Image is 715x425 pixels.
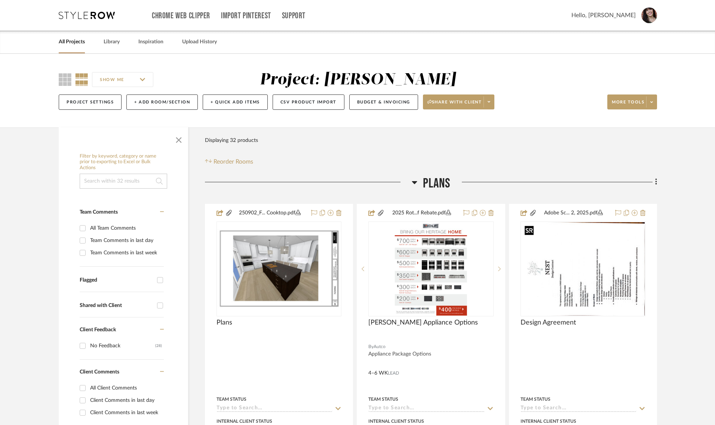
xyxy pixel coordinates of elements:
[368,405,484,412] input: Type to Search…
[152,13,210,19] a: Chrome Web Clipper
[104,37,120,47] a: Library
[80,327,116,332] span: Client Feedback
[368,418,424,425] div: Internal Client Status
[90,222,162,234] div: All Team Comments
[90,382,162,394] div: All Client Comments
[80,210,118,215] span: Team Comments
[395,222,467,316] img: Flemming Appliance Options
[217,405,332,412] input: Type to Search…
[369,222,493,316] div: 0
[217,319,232,327] span: Plans
[521,418,576,425] div: Internal Client Status
[155,340,162,352] div: (28)
[90,407,162,419] div: Client Comments in last week
[59,37,85,47] a: All Projects
[217,396,246,403] div: Team Status
[171,131,186,146] button: Close
[537,209,611,218] button: Adobe Sc... 2, 2025.pdf
[384,209,458,218] button: 2025 Rot...f Rebate.pdf
[607,94,657,109] button: More tools
[423,94,495,109] button: Share with client
[80,277,153,283] div: Flagged
[203,94,268,110] button: + Quick Add Items
[612,99,644,111] span: More tools
[260,72,456,88] div: Project: [PERSON_NAME]
[521,396,550,403] div: Team Status
[80,303,153,309] div: Shared with Client
[205,157,253,166] button: Reorder Rooms
[80,174,167,189] input: Search within 32 results
[521,319,576,327] span: Design Agreement
[205,133,258,148] div: Displaying 32 products
[368,343,374,350] span: By
[521,222,645,316] img: Design Agreement
[138,37,163,47] a: Inspiration
[571,11,636,20] span: Hello, [PERSON_NAME]
[182,37,217,47] a: Upload History
[214,157,253,166] span: Reorder Rooms
[221,13,271,19] a: Import Pinterest
[282,13,306,19] a: Support
[423,176,451,192] span: Plans
[368,396,398,403] div: Team Status
[80,153,167,171] h6: Filter by keyword, category or name prior to exporting to Excel or Bulk Actions
[374,343,386,350] span: Autco
[521,405,636,412] input: Type to Search…
[90,235,162,246] div: Team Comments in last day
[90,247,162,259] div: Team Comments in last week
[427,99,482,111] span: Share with client
[59,94,122,110] button: Project Settings
[521,222,645,316] div: 0
[90,340,155,352] div: No Feedback
[126,94,198,110] button: + Add Room/Section
[273,94,344,110] button: CSV Product Import
[368,319,478,327] span: [PERSON_NAME] Appliance Options
[233,209,307,218] button: 250902_F... Cooktop.pdf
[217,418,272,425] div: Internal Client Status
[349,94,418,110] button: Budget & Invoicing
[641,7,657,23] img: avatar
[217,229,341,308] img: Plans
[80,369,119,375] span: Client Comments
[90,394,162,406] div: Client Comments in last day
